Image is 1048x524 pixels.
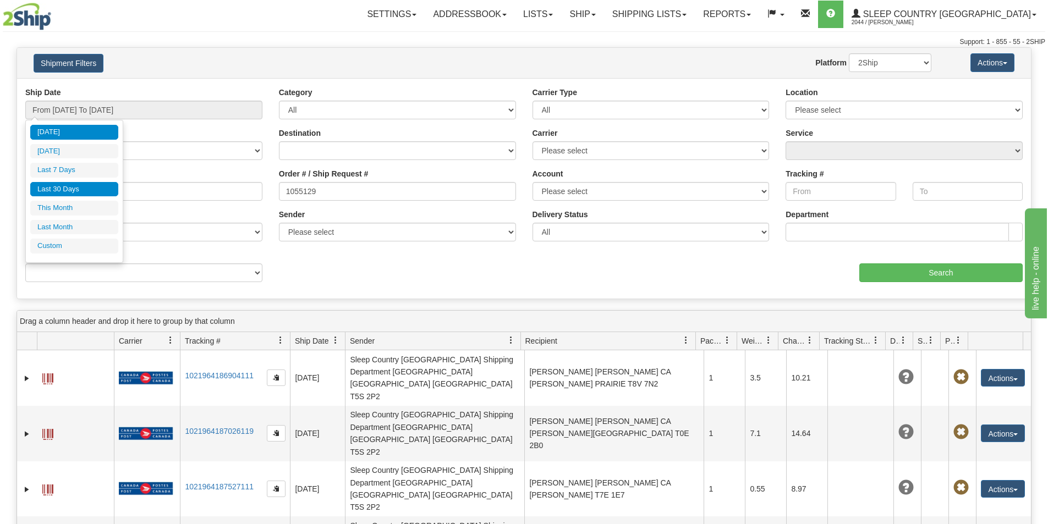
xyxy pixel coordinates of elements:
a: Label [42,424,53,442]
button: Actions [970,53,1014,72]
button: Copy to clipboard [267,481,286,497]
li: This Month [30,201,118,216]
a: 1021964186904111 [185,371,254,380]
td: [DATE] [290,406,345,461]
span: Pickup Status [945,335,954,346]
span: Pickup Not Assigned [953,480,969,495]
span: Recipient [525,335,557,346]
a: Expand [21,373,32,384]
a: 1021964187527111 [185,482,254,491]
input: To [913,182,1023,201]
td: [PERSON_NAME] [PERSON_NAME] CA [PERSON_NAME][GEOGRAPHIC_DATA] T0E 2B0 [524,406,704,461]
label: Service [786,128,813,139]
label: Destination [279,128,321,139]
td: [DATE] [290,350,345,406]
label: Platform [815,57,847,68]
img: 20 - Canada Post [119,427,173,440]
input: Search [859,263,1023,282]
iframe: chat widget [1023,206,1047,318]
label: Account [533,168,563,179]
td: 10.21 [786,350,827,406]
a: Pickup Status filter column settings [949,331,968,350]
span: Unknown [898,424,914,440]
label: Ship Date [25,87,61,98]
a: Addressbook [425,1,515,28]
span: Charge [783,335,806,346]
span: Unknown [898,480,914,495]
a: Tracking # filter column settings [271,331,290,350]
td: 1 [704,461,745,517]
span: Delivery Status [890,335,899,346]
button: Actions [981,480,1025,498]
div: Support: 1 - 855 - 55 - 2SHIP [3,37,1045,47]
a: Weight filter column settings [759,331,778,350]
td: 7.1 [745,406,786,461]
label: Carrier [533,128,558,139]
label: Sender [279,209,305,220]
div: grid grouping header [17,311,1031,332]
a: Tracking Status filter column settings [866,331,885,350]
a: Lists [515,1,561,28]
td: Sleep Country [GEOGRAPHIC_DATA] Shipping Department [GEOGRAPHIC_DATA] [GEOGRAPHIC_DATA] [GEOGRAPH... [345,406,524,461]
button: Shipment Filters [34,54,103,73]
td: 1 [704,406,745,461]
span: Carrier [119,335,142,346]
td: [DATE] [290,461,345,517]
li: Last 7 Days [30,163,118,178]
span: Pickup Not Assigned [953,369,969,385]
div: live help - online [8,7,102,20]
button: Actions [981,369,1025,387]
a: Settings [359,1,425,28]
a: Recipient filter column settings [677,331,695,350]
td: 3.5 [745,350,786,406]
span: Ship Date [295,335,328,346]
img: 20 - Canada Post [119,371,173,385]
li: Custom [30,239,118,253]
img: 20 - Canada Post [119,482,173,495]
a: Sender filter column settings [502,331,520,350]
label: Order # / Ship Request # [279,168,369,179]
li: Last Month [30,220,118,235]
a: Charge filter column settings [800,331,819,350]
a: Label [42,368,53,386]
span: Tracking Status [824,335,872,346]
span: Tracking # [185,335,221,346]
li: Last 30 Days [30,182,118,197]
span: Shipment Issues [918,335,927,346]
td: 8.97 [786,461,827,517]
span: Unknown [898,369,914,385]
label: Location [786,87,817,98]
li: [DATE] [30,125,118,140]
a: Ship [561,1,603,28]
span: Weight [742,335,765,346]
button: Actions [981,424,1025,442]
label: Carrier Type [533,87,577,98]
a: Packages filter column settings [718,331,737,350]
span: 2044 / [PERSON_NAME] [852,17,934,28]
a: Ship Date filter column settings [326,331,345,350]
li: [DATE] [30,144,118,159]
span: Pickup Not Assigned [953,424,969,440]
a: 1021964187026119 [185,427,254,435]
img: logo2044.jpg [3,3,51,30]
button: Copy to clipboard [267,425,286,442]
a: Reports [695,1,759,28]
td: 1 [704,350,745,406]
td: 14.64 [786,406,827,461]
label: Department [786,209,828,220]
a: Label [42,479,53,497]
a: Shipment Issues filter column settings [921,331,940,350]
span: Packages [700,335,723,346]
span: Sender [350,335,375,346]
a: Expand [21,428,32,439]
a: Shipping lists [604,1,695,28]
td: [PERSON_NAME] [PERSON_NAME] CA [PERSON_NAME] T7E 1E7 [524,461,704,517]
span: Sleep Country [GEOGRAPHIC_DATA] [860,9,1031,19]
a: Expand [21,484,32,495]
label: Category [279,87,312,98]
a: Sleep Country [GEOGRAPHIC_DATA] 2044 / [PERSON_NAME] [843,1,1045,28]
td: [PERSON_NAME] [PERSON_NAME] CA [PERSON_NAME] PRAIRIE T8V 7N2 [524,350,704,406]
label: Tracking # [786,168,824,179]
a: Delivery Status filter column settings [894,331,913,350]
button: Copy to clipboard [267,369,286,386]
